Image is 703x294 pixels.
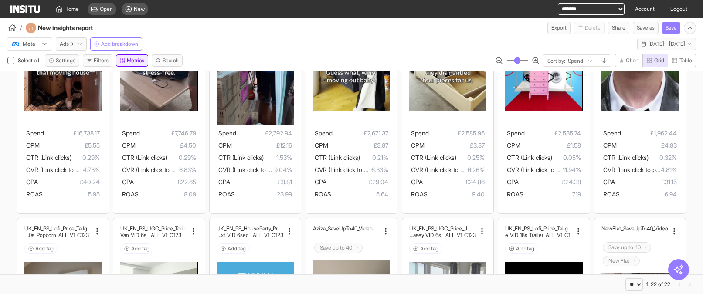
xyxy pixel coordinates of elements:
span: 0.25% [456,152,485,163]
span: CPA [603,178,615,186]
button: Search [152,54,183,67]
span: 7.19 [523,189,581,199]
div: UK_EN_PS_UGC_Price_Tori-Van_VID_6s__ALL_V1_C123 [120,225,187,238]
span: ROAS [26,190,43,198]
button: [DATE] - [DATE] [637,38,696,50]
span: £4.50 [136,140,196,151]
div: Delete tag [603,256,640,266]
span: 1.53% [264,152,292,163]
span: £2,585.96 [429,128,485,139]
span: 6.33% [371,165,388,175]
span: CPA [507,178,519,186]
span: £12.16 [232,140,292,151]
span: CTR (Link clicks) [218,154,264,161]
span: £40.24 [38,177,100,187]
h2: UK_EN_PS_Lofi_Price_Tailgat [505,225,572,232]
span: CPM [26,142,40,149]
h4: New insights report [38,24,116,32]
span: 0.21% [360,152,388,163]
h2: UK_EN_PS_UGC_Price_[US_STATE]- [409,225,476,232]
div: Delete tag [603,242,651,253]
span: Add tag [35,245,54,252]
span: Chart [626,57,639,64]
span: £2,671.37 [333,128,388,139]
span: £1,962.44 [621,128,677,139]
span: Open [100,6,113,13]
span: £29.04 [326,177,388,187]
span: CVR (Link click to purchase) [507,166,583,173]
button: Chart [615,54,643,67]
span: CPM [218,142,232,149]
span: CPM [411,142,425,149]
span: ROAS [411,190,428,198]
span: Spend [218,129,236,137]
button: Grid [642,54,668,67]
button: / [7,23,22,33]
button: Add breakdown [90,37,142,51]
span: £8.81 [230,177,292,187]
button: Add tag [505,243,538,254]
button: Filters [83,54,112,67]
span: 0.05% [552,152,581,163]
img: Logo [10,5,40,13]
svg: Delete tag icon [355,245,360,250]
span: Add tag [516,245,534,252]
span: New [134,6,145,13]
h2: UK_EN_PS_Lofi_Price_Tailgate [24,225,91,232]
div: UK_EN_PS_Lofi_Price_Tailgate_VID_18s_Trailer_ALL_V1_C1 [505,225,572,238]
svg: Delete tag icon [643,245,649,250]
span: CTR (Link clicks) [507,154,552,161]
span: 6.26% [468,165,485,175]
span: Grid [654,57,664,64]
span: 4.73% [83,165,100,175]
span: £5.55 [40,140,100,151]
span: Settings [56,57,75,64]
span: CVR (Link click to purchase) [411,166,487,173]
button: Ads [56,37,87,51]
h2: _VID_10s_Popcorn_ALL_V1_C123 [24,232,91,238]
span: CTR (Link clicks) [411,154,456,161]
span: ROAS [507,190,523,198]
button: Add tag [217,243,250,254]
div: Delete tag [314,243,363,253]
span: £3.87 [328,140,388,151]
span: ROAS [315,190,331,198]
span: ROAS [218,190,235,198]
button: Save [662,22,680,34]
span: 8.09 [139,189,196,199]
span: CPM [507,142,520,149]
span: CTR (Link clicks) [603,154,649,161]
h2: NewFlat_SaveUpTo40_Video [601,225,668,232]
span: 4.81% [661,165,677,175]
button: Export [547,22,571,34]
span: CPM [315,142,328,149]
button: Delete [574,22,605,34]
button: Add tag [24,243,58,254]
span: Add tag [420,245,438,252]
span: £4.83 [617,140,677,151]
button: Save as [633,22,659,34]
svg: Delete tag icon [632,258,637,264]
span: 6.94 [620,189,677,199]
span: CTR (Link clicks) [122,154,167,161]
span: CPM [603,142,617,149]
span: CTR (Link clicks) [26,154,71,161]
h2: Phasey_VID_6s__ALL_V1_C123 [409,232,476,238]
span: £2,792.94 [236,128,292,139]
span: CVR (Link click to purchase) [603,166,679,173]
span: 6.83% [179,165,196,175]
span: 0.29% [167,152,196,163]
span: CPA [122,178,134,186]
span: £3.87 [425,140,485,151]
span: Table [679,57,692,64]
span: / [20,24,22,32]
span: CVR (Link click to purchase) [218,166,295,173]
button: Metrics [116,54,148,67]
span: Spend [507,129,525,137]
button: Table [668,54,696,67]
span: You cannot delete a preset report. [574,22,605,34]
span: 5.95 [43,189,100,199]
span: CPA [411,178,423,186]
span: 9.40 [428,189,485,199]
